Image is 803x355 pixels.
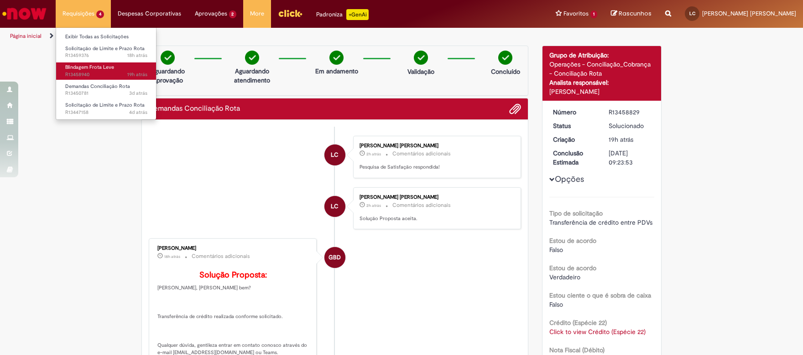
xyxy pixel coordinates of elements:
div: Grupo de Atribuição: [549,51,655,60]
span: 1 [590,10,597,18]
span: GBD [328,247,341,268]
time: 28/08/2025 17:00:58 [127,52,147,59]
img: ServiceNow [1,5,48,23]
a: Aberto R13459376 : Solicitação de Limite e Prazo Rota [56,44,156,61]
img: check-circle-green.png [161,51,175,65]
button: Adicionar anexos [509,103,521,115]
span: R13450781 [65,90,147,97]
time: 29/08/2025 08:41:16 [366,151,381,157]
div: R13458829 [609,108,651,117]
img: check-circle-green.png [329,51,344,65]
div: Padroniza [316,9,369,20]
span: 19h atrás [609,135,633,144]
span: R13458940 [65,71,147,78]
dt: Criação [546,135,602,144]
time: 28/08/2025 15:46:46 [609,135,633,144]
span: Favoritos [563,9,589,18]
a: Aberto R13458940 : Blindagem Frota Leve [56,62,156,79]
time: 26/08/2025 09:53:58 [129,109,147,116]
span: Despesas Corporativas [118,9,181,18]
dt: Conclusão Estimada [546,149,602,167]
span: Demandas Conciliação Rota [65,83,130,90]
span: Transferência de crédito entre PDVs [549,218,652,226]
img: check-circle-green.png [414,51,428,65]
a: Exibir Todas as Solicitações [56,32,156,42]
p: Aguardando atendimento [230,67,274,85]
a: Página inicial [10,32,42,40]
small: Comentários adicionais [192,252,250,260]
img: check-circle-green.png [498,51,512,65]
a: Aberto R13450781 : Demandas Conciliação Rota [56,82,156,98]
b: Estou de acordo [549,237,596,245]
time: 28/08/2025 16:01:45 [127,71,147,78]
span: Blindagem Frota Leve [65,64,114,71]
small: Comentários adicionais [392,150,451,158]
dt: Status [546,121,602,130]
span: LC [331,196,339,217]
p: Aguardando Aprovação [146,67,190,85]
time: 29/08/2025 08:41:05 [366,203,381,208]
span: R13459376 [65,52,147,59]
span: 4 [96,10,104,18]
p: +GenAi [346,9,369,20]
div: [PERSON_NAME] [549,87,655,96]
div: 28/08/2025 15:46:46 [609,135,651,144]
span: Aprovações [195,9,227,18]
b: Solução Proposta: [199,270,267,280]
img: click_logo_yellow_360x200.png [278,6,302,20]
p: Pesquisa de Satisfação respondida! [360,164,511,171]
span: Rascunhos [619,9,652,18]
img: check-circle-green.png [245,51,259,65]
b: Nota Fiscal (Débito) [549,346,605,354]
span: 2 [229,10,237,18]
span: 18h atrás [164,254,180,259]
div: Solucionado [609,121,651,130]
dt: Número [546,108,602,117]
div: [PERSON_NAME] [PERSON_NAME] [360,143,511,149]
div: Leandro Sturzeneker Costa [324,144,345,165]
span: LC [689,10,695,16]
p: Em andamento [315,67,358,76]
span: R13447158 [65,109,147,116]
time: 28/08/2025 17:22:57 [164,254,180,259]
span: 2h atrás [366,151,381,157]
small: Comentários adicionais [392,201,451,209]
p: Validação [407,67,434,76]
span: 4d atrás [129,109,147,116]
p: Solução Proposta aceita. [360,215,511,222]
div: Gabriely Barros De Lira [324,247,345,268]
div: Leandro Sturzeneker Costa [324,196,345,217]
span: LC [331,144,339,166]
span: Solicitação de Limite e Prazo Rota [65,102,145,108]
ul: Requisições [56,27,156,120]
time: 27/08/2025 08:42:43 [129,90,147,97]
span: 19h atrás [127,71,147,78]
span: Falso [549,300,563,309]
div: [DATE] 09:23:53 [609,149,651,167]
div: Operações - Conciliação_Cobrança - Conciliação Rota [549,60,655,78]
a: Aberto R13447158 : Solicitação de Limite e Prazo Rota [56,100,156,117]
a: Click to view Crédito (Espécie 22) [549,328,646,336]
span: Requisições [63,9,94,18]
span: Solicitação de Limite e Prazo Rota [65,45,145,52]
span: [PERSON_NAME] [PERSON_NAME] [702,10,796,17]
span: 18h atrás [127,52,147,59]
b: Tipo de solicitação [549,209,603,217]
span: Falso [549,246,563,254]
div: [PERSON_NAME] [PERSON_NAME] [360,195,511,200]
p: Concluído [491,67,520,76]
b: Estou ciente o que é sobra de caixa [549,291,651,299]
span: Verdadeiro [549,273,580,281]
b: Estou de acordo [549,264,596,272]
span: 3d atrás [129,90,147,97]
a: Rascunhos [611,10,652,18]
h2: Demandas Conciliação Rota Histórico de tíquete [149,105,240,113]
span: More [250,9,264,18]
div: [PERSON_NAME] [157,246,309,251]
div: Analista responsável: [549,78,655,87]
ul: Trilhas de página [7,28,528,45]
span: 2h atrás [366,203,381,208]
b: Crédito (Espécie 22) [549,319,607,327]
